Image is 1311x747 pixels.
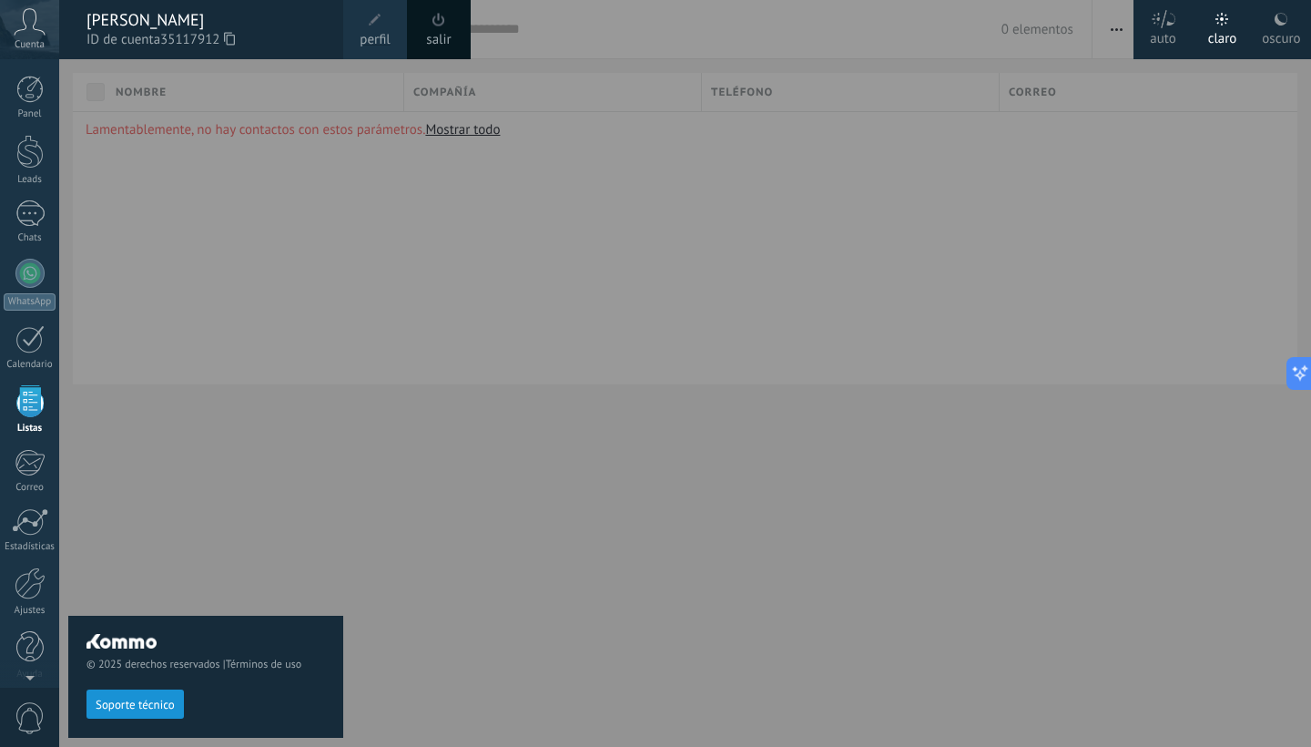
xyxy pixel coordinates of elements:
div: WhatsApp [4,293,56,311]
div: Leads [4,174,56,186]
button: Soporte técnico [86,690,184,719]
div: Ajustes [4,605,56,617]
div: Chats [4,232,56,244]
div: [PERSON_NAME] [86,10,325,30]
span: Soporte técnico [96,699,175,711]
span: perfil [360,30,390,50]
a: Términos de uso [226,658,301,671]
div: auto [1150,12,1176,59]
span: ID de cuenta [86,30,325,50]
span: © 2025 derechos reservados | [86,658,325,671]
div: Calendario [4,359,56,371]
div: oscuro [1262,12,1300,59]
div: Panel [4,108,56,120]
span: 35117912 [160,30,235,50]
span: Cuenta [15,39,45,51]
a: Soporte técnico [86,697,184,711]
div: claro [1208,12,1237,59]
div: Listas [4,423,56,435]
a: salir [426,30,451,50]
div: Correo [4,482,56,494]
div: Estadísticas [4,541,56,553]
